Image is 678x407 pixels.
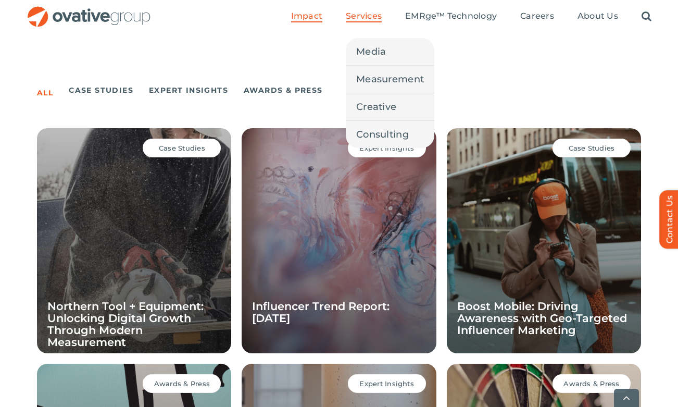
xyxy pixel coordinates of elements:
a: Northern Tool + Equipment: Unlocking Digital Growth Through Modern Measurement [47,300,204,349]
a: Case Studies [69,83,133,97]
span: Impact [291,11,322,21]
a: Influencer Trend Report: [DATE] [252,300,390,325]
span: EMRge™ Technology [405,11,497,21]
span: Services [346,11,382,21]
a: Media [346,38,434,65]
a: Measurement [346,66,434,93]
span: Consulting [356,127,409,142]
a: Awards & Press [244,83,323,97]
a: Expert Insights [149,83,228,97]
span: Measurement [356,72,424,87]
a: Search [642,11,651,22]
span: Media [356,44,386,59]
a: Boost Mobile: Driving Awareness with Geo-Targeted Influencer Marketing [457,300,627,337]
a: EMRge™ Technology [405,11,497,22]
a: Creative [346,93,434,120]
span: Careers [520,11,554,21]
span: Creative [356,100,396,114]
a: Services [346,11,382,22]
ul: Post Filters [37,81,641,100]
span: About Us [577,11,618,21]
a: About Us [577,11,618,22]
a: Consulting [346,121,434,148]
a: All [37,85,53,100]
a: OG_Full_horizontal_RGB [27,5,152,15]
a: Careers [520,11,554,22]
a: Impact [291,11,322,22]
